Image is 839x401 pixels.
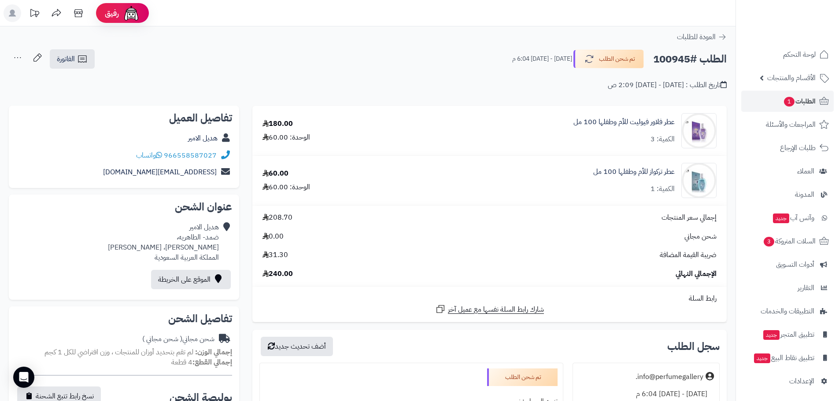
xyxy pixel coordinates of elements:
span: جديد [763,330,780,340]
div: شحن مجاني [142,334,214,344]
img: 1663509402-DSC_0694-6-f-90x90.jpg [682,163,716,198]
small: [DATE] - [DATE] 6:04 م [512,55,572,63]
span: العودة للطلبات [677,32,716,42]
div: رابط السلة [256,294,723,304]
h2: الطلب #100945 [653,50,727,68]
span: 1 [784,97,795,107]
a: السلات المتروكة3 [741,231,834,252]
button: تم شحن الطلب [573,50,644,68]
a: واتساب [136,150,162,161]
div: هديل الامير ضمد- الطاهريه، [PERSON_NAME]، [PERSON_NAME] المملكة العربية السعودية [108,222,219,262]
span: تطبيق نقاط البيع [753,352,814,364]
span: الإعدادات [789,375,814,387]
span: رفيق [105,8,119,18]
span: التقارير [798,282,814,294]
span: المدونة [795,188,814,201]
strong: إجمالي القطع: [192,357,232,368]
span: إجمالي سعر المنتجات [662,213,717,223]
div: 180.00 [262,119,293,129]
span: ( شحن مجاني ) [142,334,182,344]
a: وآتس آبجديد [741,207,834,228]
button: أضف تحديث جديد [261,337,333,356]
span: 31.30 [262,250,288,260]
a: التطبيقات والخدمات [741,301,834,322]
a: العملاء [741,161,834,182]
a: تطبيق المتجرجديد [741,324,834,345]
div: تم شحن الطلب [487,368,558,386]
span: الأقسام والمنتجات [767,72,816,84]
h3: سجل الطلب [667,341,720,352]
img: 1650631713-DSC_0684-5-f-90x90.jpg [682,113,716,148]
a: الموقع على الخريطة [151,270,231,289]
span: التطبيقات والخدمات [761,305,814,317]
span: لم تقم بتحديد أوزان للمنتجات ، وزن افتراضي للكل 1 كجم [44,347,193,357]
div: تاريخ الطلب : [DATE] - [DATE] 2:09 ص [608,80,727,90]
a: طلبات الإرجاع [741,137,834,158]
div: الوحدة: 60.00 [262,182,310,192]
img: ai-face.png [122,4,140,22]
span: طلبات الإرجاع [780,142,816,154]
a: عطر فلاور فيوليت للأم وطفلها 100 مل [573,117,675,127]
a: أدوات التسويق [741,254,834,275]
span: لوحة التحكم [783,48,816,61]
a: المدونة [741,184,834,205]
a: هديل الامير [188,133,218,143]
a: لوحة التحكم [741,44,834,65]
a: شارك رابط السلة نفسها مع عميل آخر [435,304,544,315]
a: التقارير [741,277,834,298]
span: شحن مجاني [684,232,717,242]
a: تحديثات المنصة [23,4,45,24]
span: 240.00 [262,269,293,279]
span: تطبيق المتجر [762,328,814,341]
div: الكمية: 1 [651,184,675,194]
span: السلات المتروكة [763,235,816,247]
a: الطلبات1 [741,91,834,112]
div: Open Intercom Messenger [13,367,34,388]
h2: تفاصيل العميل [16,113,232,123]
span: 208.70 [262,213,292,223]
span: العملاء [797,165,814,177]
span: 0.00 [262,232,284,242]
a: المراجعات والأسئلة [741,114,834,135]
span: جديد [754,353,770,363]
a: 966558587027 [164,150,217,161]
span: جديد [773,213,789,223]
a: عطر تركواز للأم وطفلها 100 مل [593,167,675,177]
span: المراجعات والأسئلة [766,118,816,131]
span: شارك رابط السلة نفسها مع عميل آخر [448,305,544,315]
div: info@perfumegallery. [636,372,703,382]
img: logo-2.png [779,24,831,42]
a: [EMAIL_ADDRESS][DOMAIN_NAME] [103,167,217,177]
span: 3 [764,237,774,246]
a: تطبيق نقاط البيعجديد [741,347,834,368]
span: الفاتورة [57,54,75,64]
div: 60.00 [262,169,288,179]
span: أدوات التسويق [776,258,814,271]
a: الفاتورة [50,49,95,69]
span: الإجمالي النهائي [676,269,717,279]
a: العودة للطلبات [677,32,727,42]
div: الوحدة: 60.00 [262,132,310,143]
span: ضريبة القيمة المضافة [660,250,717,260]
h2: تفاصيل الشحن [16,313,232,324]
span: وآتس آب [772,212,814,224]
small: 4 قطعة [171,357,232,368]
div: الكمية: 3 [651,134,675,144]
h2: عنوان الشحن [16,202,232,212]
strong: إجمالي الوزن: [195,347,232,357]
span: الطلبات [783,95,816,107]
a: الإعدادات [741,371,834,392]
